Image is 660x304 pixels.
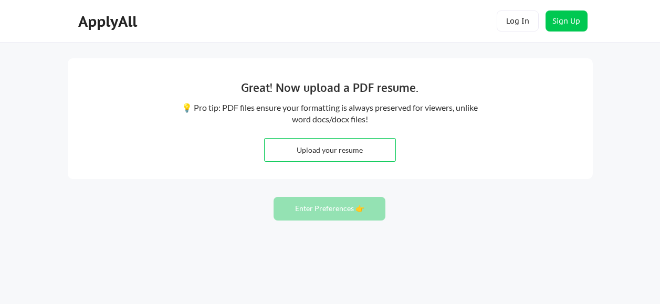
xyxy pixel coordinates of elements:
[170,79,490,96] div: Great! Now upload a PDF resume.
[78,13,140,30] div: ApplyAll
[546,11,588,32] button: Sign Up
[181,102,479,125] div: 💡 Pro tip: PDF files ensure your formatting is always preserved for viewers, unlike word docs/doc...
[274,197,385,221] button: Enter Preferences 👉
[497,11,539,32] button: Log In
